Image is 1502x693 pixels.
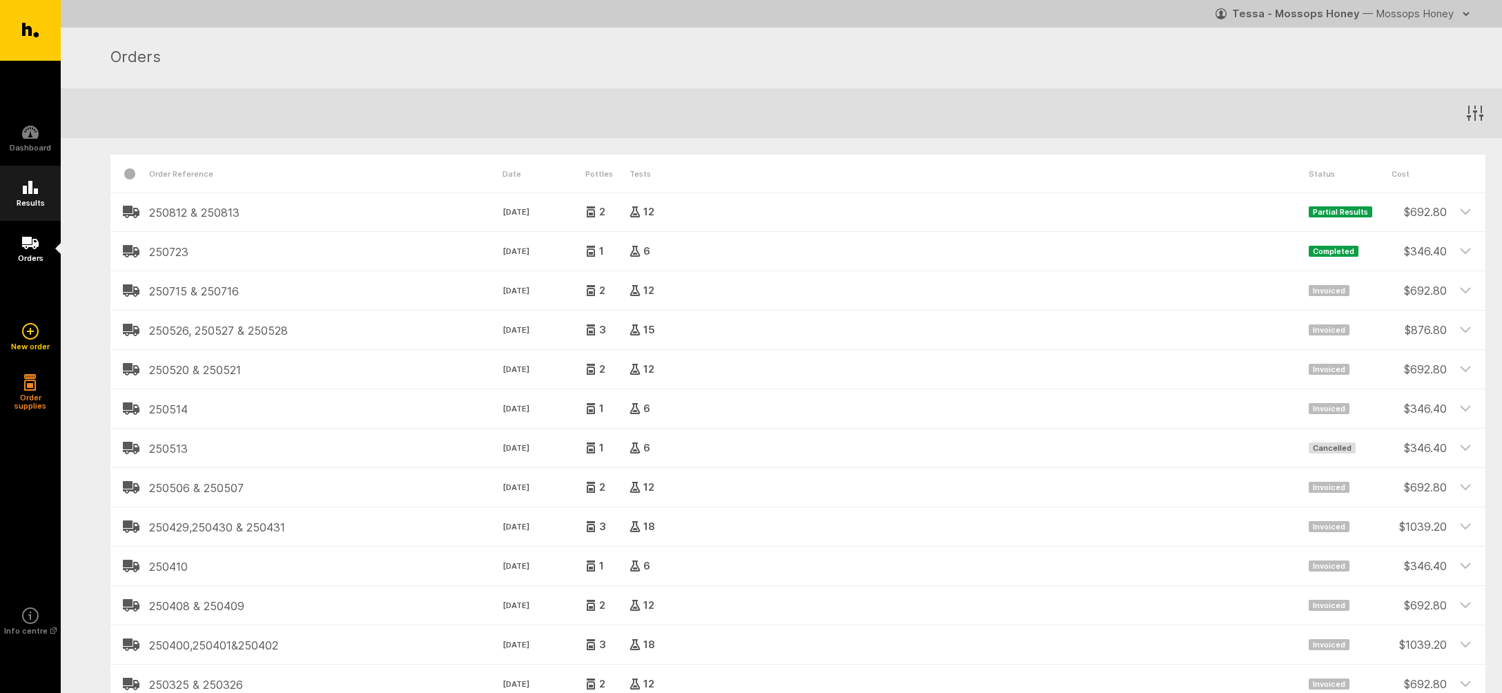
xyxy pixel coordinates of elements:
time: [DATE] [503,364,585,376]
span: Invoiced [1309,285,1349,296]
span: Invoiced [1309,324,1349,335]
span: 1 [596,444,604,452]
time: [DATE] [503,679,585,691]
header: 250715 & 250716[DATE]212Invoiced$692.80 [110,271,1485,310]
span: 18 [641,641,655,649]
header: 250408 & 250409[DATE]212Invoiced$692.80 [110,586,1485,625]
span: Invoiced [1309,403,1349,414]
h5: Dashboard [10,144,51,152]
div: $ 692.80 [1392,271,1447,299]
h2: 250520 & 250521 [149,364,503,376]
header: 250410[DATE]16Invoiced$346.40 [110,547,1485,585]
header: 250429,250430 & 250431[DATE]318Invoiced$1039.20 [110,507,1485,546]
header: 250514[DATE]16Invoiced$346.40 [110,389,1485,428]
time: [DATE] [503,246,585,258]
h2: 250408 & 250409 [149,600,503,612]
h2: 250723 [149,246,503,258]
span: 12 [641,680,654,688]
span: 15 [641,326,655,334]
div: $ 692.80 [1392,193,1447,220]
div: $ 346.40 [1392,389,1447,417]
span: 6 [641,444,650,452]
time: [DATE] [503,285,585,297]
span: 12 [641,601,654,609]
time: [DATE] [503,403,585,416]
div: $ 1039.20 [1392,625,1447,653]
time: [DATE] [503,206,585,219]
h2: 250715 & 250716 [149,285,503,297]
span: 2 [596,365,605,373]
span: 2 [596,680,605,688]
h2: 250514 [149,403,503,416]
div: $ 1039.20 [1392,507,1447,535]
time: [DATE] [503,521,585,534]
time: [DATE] [503,324,585,337]
header: 250723[DATE]16Completed$346.40 [110,232,1485,271]
div: $ 346.40 [1392,232,1447,260]
div: $ 692.80 [1392,350,1447,378]
span: 2 [596,208,605,216]
div: Date [503,155,585,193]
div: Status [1309,155,1392,193]
div: $ 346.40 [1392,429,1447,456]
span: — Mossops Honey [1363,7,1454,20]
span: 12 [641,286,654,295]
span: 18 [641,523,655,531]
span: Invoiced [1309,482,1349,493]
span: Completed [1309,246,1358,257]
span: 1 [596,404,604,413]
h2: 250526, 250527 & 250528 [149,324,503,337]
strong: Tessa - Mossops Honey [1232,7,1360,20]
div: Tests [630,155,1309,193]
span: Invoiced [1309,521,1349,532]
span: Invoiced [1309,600,1349,611]
time: [DATE] [503,482,585,494]
h5: New order [11,342,50,351]
h5: Order supplies [10,393,51,410]
h5: Orders [18,254,43,262]
button: Tessa - Mossops Honey — Mossops Honey [1216,3,1474,25]
span: 1 [596,562,604,570]
span: 2 [596,483,605,491]
span: Partial Results [1309,206,1372,217]
header: 250506 & 250507[DATE]212Invoiced$692.80 [110,468,1485,507]
span: 6 [641,562,650,570]
h2: 250513 [149,442,503,455]
span: Invoiced [1309,364,1349,375]
time: [DATE] [503,560,585,573]
h2: 250812 & 250813 [149,206,503,219]
span: 2 [596,286,605,295]
h2: 250429,250430 & 250431 [149,521,503,534]
h1: Orders [110,46,1469,70]
span: 3 [596,641,606,649]
span: 6 [641,247,650,255]
span: Invoiced [1309,560,1349,572]
h2: 250410 [149,560,503,573]
span: Invoiced [1309,679,1349,690]
div: Cost [1392,155,1447,193]
time: [DATE] [503,639,585,652]
span: 12 [641,208,654,216]
span: Cancelled [1309,442,1356,453]
h2: 250400,250401&250402 [149,639,503,652]
header: 250400,250401&250402[DATE]318Invoiced$1039.20 [110,625,1485,664]
header: 250513[DATE]16Cancelled$346.40 [110,429,1485,467]
time: [DATE] [503,442,585,455]
span: 3 [596,523,606,531]
header: 250526, 250527 & 250528[DATE]315Invoiced$876.80 [110,311,1485,349]
h2: 250506 & 250507 [149,482,503,494]
div: $ 692.80 [1392,468,1447,496]
div: $ 346.40 [1392,547,1447,574]
div: $ 692.80 [1392,665,1447,692]
div: $ 876.80 [1392,311,1447,338]
span: 3 [596,326,606,334]
h5: Info centre [4,627,57,635]
span: 12 [641,365,654,373]
span: 12 [641,483,654,491]
span: 6 [641,404,650,413]
span: 1 [596,247,604,255]
h5: Results [17,199,45,207]
div: Pottles [585,155,630,193]
span: 2 [596,601,605,609]
div: $ 692.80 [1392,586,1447,614]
